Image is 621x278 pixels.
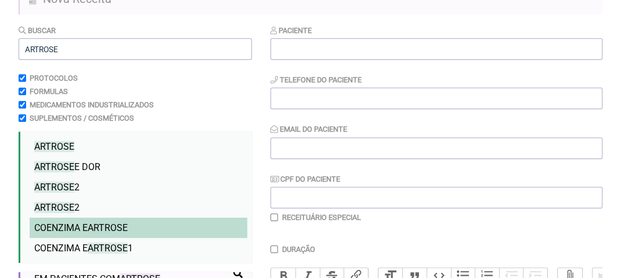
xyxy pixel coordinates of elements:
input: exemplo: emagrecimento, ansiedade [19,38,252,60]
label: Protocolos [30,74,78,82]
span: E DOR [34,161,100,172]
span: ARTROSE [34,202,74,213]
span: COENZIMA E [34,222,128,233]
span: 2 [34,182,80,193]
span: COENZIMA E 1 [34,243,133,254]
label: Email do Paciente [270,125,347,133]
label: Suplementos / Cosméticos [30,114,134,122]
span: 2 [34,202,80,213]
span: ARTROSE [34,182,74,193]
span: ARTROSE [88,222,128,233]
label: Receituário Especial [282,213,361,222]
span: ARTROSE [34,161,74,172]
label: Duração [282,245,315,254]
label: Paciente [270,26,312,35]
label: CPF do Paciente [270,175,340,183]
label: Buscar [19,26,56,35]
span: ARTROSE [34,141,74,152]
label: Formulas [30,87,68,96]
label: Medicamentos Industrializados [30,100,154,109]
label: Telefone do Paciente [270,75,362,84]
span: ARTROSE [88,243,128,254]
